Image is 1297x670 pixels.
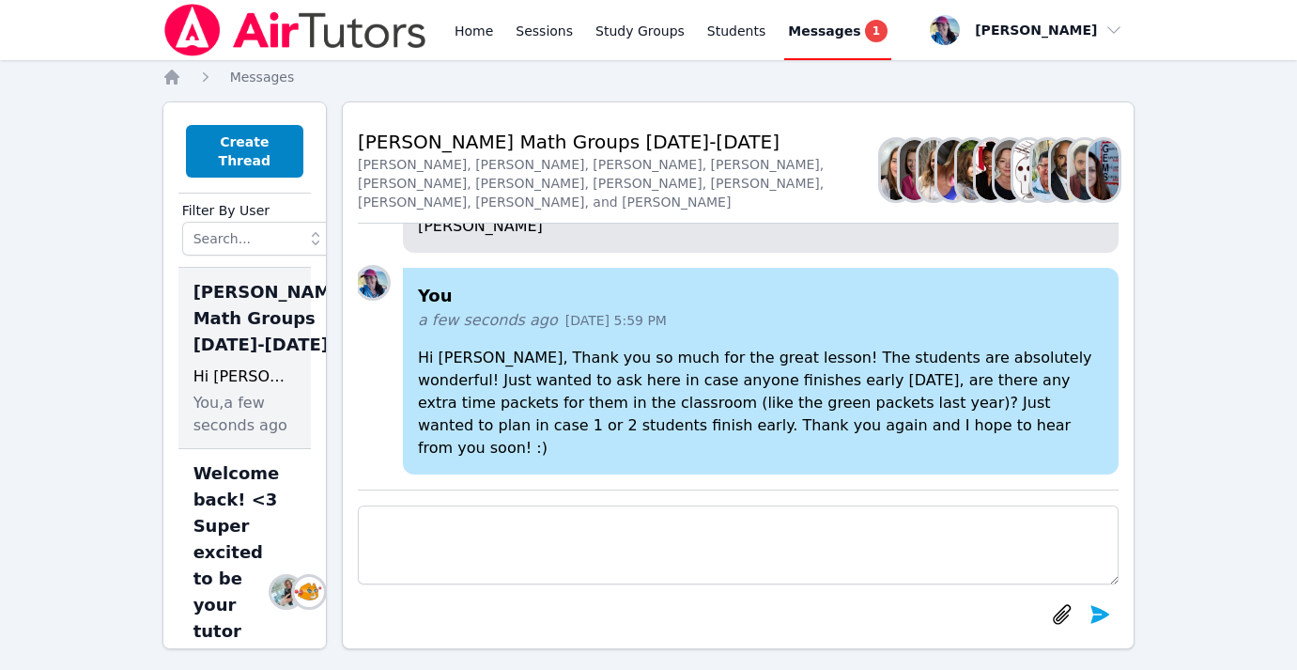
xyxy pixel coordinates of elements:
img: Diaa Walweel [1070,140,1100,200]
span: [DATE] 5:59 PM [565,311,667,330]
div: Hi [PERSON_NAME], Thank you so much for the great lesson! The students are absolutely wonderful! ... [193,366,296,388]
img: Alexis Asiama [937,140,967,200]
img: Johnicia Haynes [976,140,1006,200]
div: [PERSON_NAME] Math Groups [DATE]-[DATE]Sarah BenzingerRebecca MillerSandra DavisAlexis AsiamaDian... [178,268,311,449]
span: You, a few seconds ago [193,392,296,437]
button: Create Thread [186,125,303,178]
img: Michelle Dalton [995,140,1025,200]
img: Rebecca Miller [900,140,930,200]
a: Messages [230,68,295,86]
span: a few seconds ago [418,309,558,332]
p: Hi [PERSON_NAME], Thank you so much for the great lesson! The students are absolutely wonderful! ... [418,347,1104,460]
img: Narin Turac [271,577,301,607]
img: Jorge Calderon [1032,140,1062,200]
img: Megan Nepshinsky [358,268,388,298]
label: Filter By User [182,194,307,222]
h2: [PERSON_NAME] Math Groups [DATE]-[DATE] [358,129,881,155]
img: Joyce Law [1013,140,1043,200]
h4: You [418,283,1104,309]
div: [PERSON_NAME], [PERSON_NAME], [PERSON_NAME], [PERSON_NAME], [PERSON_NAME], [PERSON_NAME], [PERSON... [358,155,881,211]
img: Sarah Benzinger [881,140,911,200]
img: Leah Hoff [1089,140,1119,200]
input: Search... [182,222,332,256]
img: Turgay Turac [294,577,324,607]
img: Bernard Estephan [1051,140,1081,200]
nav: Breadcrumb [162,68,1135,86]
img: Diana Carle [957,140,987,200]
img: Air Tutors [162,4,428,56]
span: Messages [788,22,860,40]
span: 1 [865,20,888,42]
span: Messages [230,70,295,85]
span: [PERSON_NAME] Math Groups [DATE]-[DATE] [193,279,350,358]
img: Sandra Davis [919,140,949,200]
